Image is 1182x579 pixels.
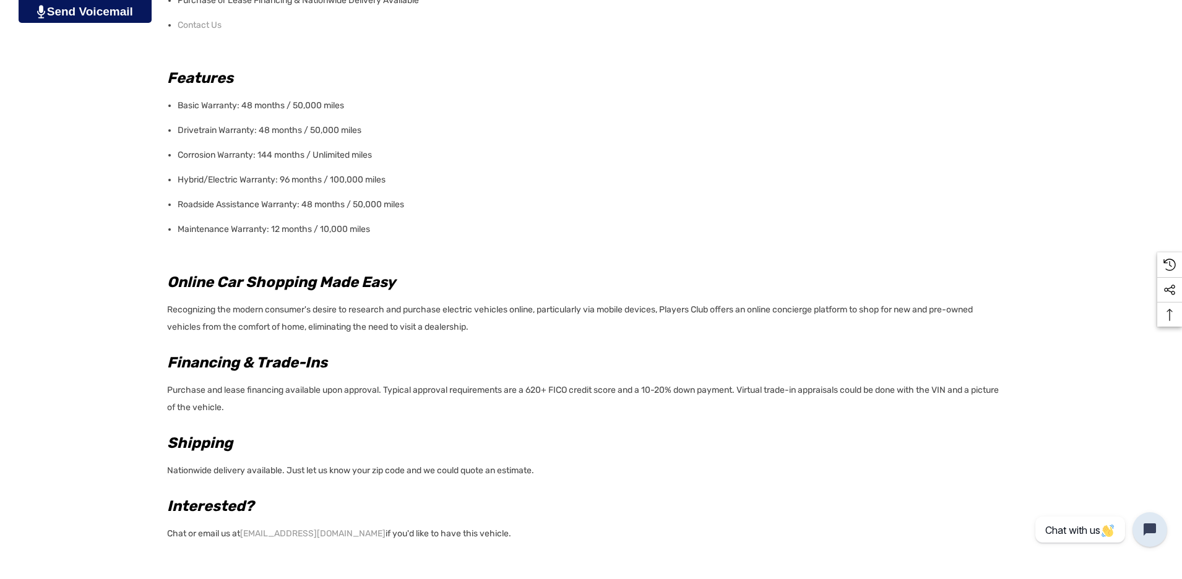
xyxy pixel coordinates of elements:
[167,351,1007,374] h2: Financing & Trade-Ins
[37,5,45,19] img: PjwhLS0gR2VuZXJhdG9yOiBHcmF2aXQuaW8gLS0+PHN2ZyB4bWxucz0iaHR0cDovL3d3dy53My5vcmcvMjAwMC9zdmciIHhtb...
[1163,259,1176,271] svg: Recently Viewed
[178,217,1007,242] li: Maintenance Warranty: 12 months / 10,000 miles
[1163,284,1176,296] svg: Social Media
[167,432,1007,454] h2: Shipping
[167,67,1007,89] h2: Features
[178,93,1007,118] li: Basic Warranty: 48 months / 50,000 miles
[178,192,1007,217] li: Roadside Assistance Warranty: 48 months / 50,000 miles
[240,525,386,543] a: [EMAIL_ADDRESS][DOMAIN_NAME]
[178,118,1007,143] li: Drivetrain Warranty: 48 months / 50,000 miles
[178,13,222,38] a: Contact Us
[167,271,1007,293] h2: Online Car Shopping Made Easy
[1157,309,1182,321] svg: Top
[167,495,1007,517] h2: Interested?
[167,298,1007,336] p: Recognizing the modern consumer's desire to research and purchase electric vehicles online, parti...
[178,168,1007,192] li: Hybrid/Electric Warranty: 96 months / 100,000 miles
[167,521,1007,543] p: Chat or email us at if you'd like to have this vehicle.
[167,458,1007,479] p: Nationwide delivery available. Just let us know your zip code and we could quote an estimate.
[167,378,1007,416] p: Purchase and lease financing available upon approval. Typical approval requirements are a 620+ FI...
[178,143,1007,168] li: Corrosion Warranty: 144 months / Unlimited miles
